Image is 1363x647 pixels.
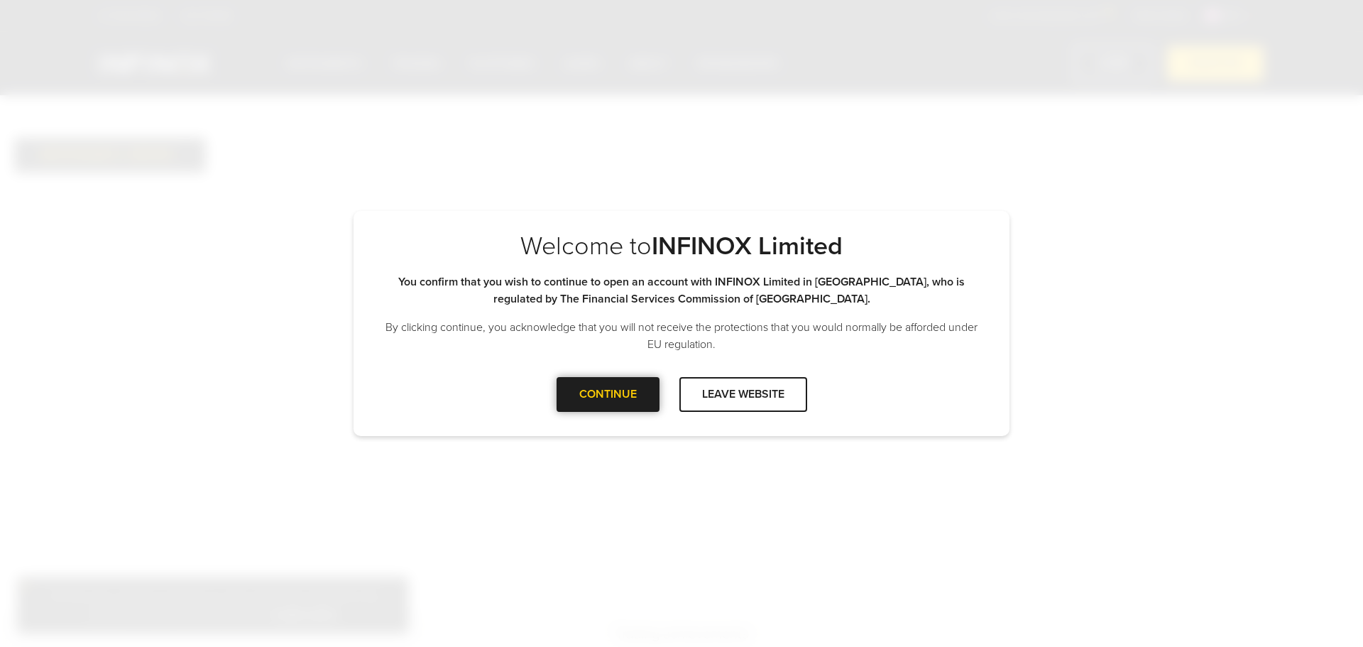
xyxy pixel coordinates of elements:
[382,319,981,353] p: By clicking continue, you acknowledge that you will not receive the protections that you would no...
[382,231,981,262] p: Welcome to
[652,231,843,261] strong: INFINOX Limited
[679,377,807,412] div: LEAVE WEBSITE
[398,275,965,306] strong: You confirm that you wish to continue to open an account with INFINOX Limited in [GEOGRAPHIC_DATA...
[557,377,659,412] div: CONTINUE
